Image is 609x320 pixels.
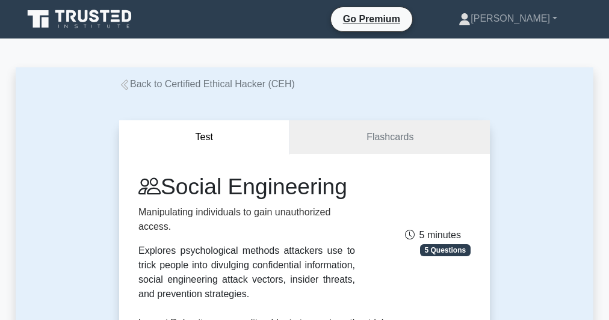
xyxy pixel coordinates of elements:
[138,205,355,234] p: Manipulating individuals to gain unauthorized access.
[119,120,290,155] button: Test
[420,244,471,256] span: 5 Questions
[138,173,355,200] h1: Social Engineering
[119,79,295,89] a: Back to Certified Ethical Hacker (CEH)
[138,244,355,301] div: Explores psychological methods attackers use to trick people into divulging confidential informat...
[336,11,407,26] a: Go Premium
[430,7,586,31] a: [PERSON_NAME]
[290,120,490,155] a: Flashcards
[405,230,461,240] span: 5 minutes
